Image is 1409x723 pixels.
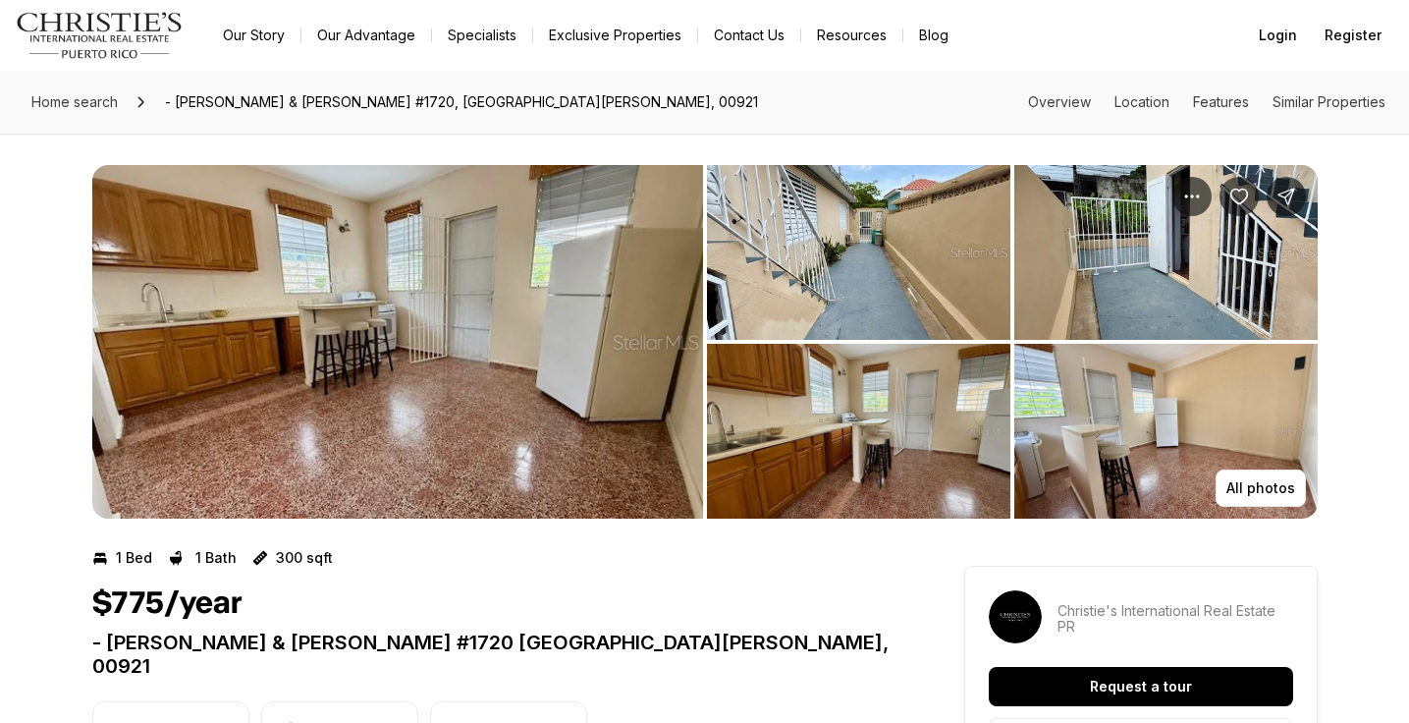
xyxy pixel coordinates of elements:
[1057,603,1293,635] p: Christie's International Real Estate PR
[1226,480,1295,496] p: All photos
[1313,16,1393,55] button: Register
[989,667,1293,706] button: Request a tour
[16,12,184,59] img: logo
[276,550,333,566] p: 300 sqft
[1325,28,1382,43] span: Register
[31,93,118,110] span: Home search
[903,22,964,49] a: Blog
[207,22,300,49] a: Our Story
[707,165,1318,519] li: 2 of 4
[707,165,1010,340] button: View image gallery
[1014,344,1318,519] button: View image gallery
[92,631,894,678] p: - [PERSON_NAME] & [PERSON_NAME] #1720 [GEOGRAPHIC_DATA][PERSON_NAME], 00921
[1267,177,1306,216] button: Share Property: - JOSE FERRER & FERRER #1720
[24,86,126,118] a: Home search
[1090,679,1192,695] p: Request a tour
[301,22,431,49] a: Our Advantage
[801,22,902,49] a: Resources
[1028,94,1385,110] nav: Page section menu
[1193,93,1249,110] a: Skip to: Features
[533,22,697,49] a: Exclusive Properties
[195,550,237,566] p: 1 Bath
[116,550,152,566] p: 1 Bed
[157,86,766,118] span: - [PERSON_NAME] & [PERSON_NAME] #1720, [GEOGRAPHIC_DATA][PERSON_NAME], 00921
[1259,28,1297,43] span: Login
[707,344,1010,519] button: View image gallery
[92,585,243,623] h1: $775/year
[1247,16,1309,55] button: Login
[432,22,532,49] a: Specialists
[1172,177,1212,216] button: Property options
[1028,93,1091,110] a: Skip to: Overview
[1273,93,1385,110] a: Skip to: Similar Properties
[92,165,703,519] button: View image gallery
[1216,470,1306,507] button: All photos
[698,22,800,49] button: Contact Us
[92,165,703,519] li: 1 of 4
[1219,177,1259,216] button: Save Property: - JOSE FERRER & FERRER #1720
[1014,165,1318,340] button: View image gallery
[1114,93,1169,110] a: Skip to: Location
[92,165,1318,519] div: Listing Photos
